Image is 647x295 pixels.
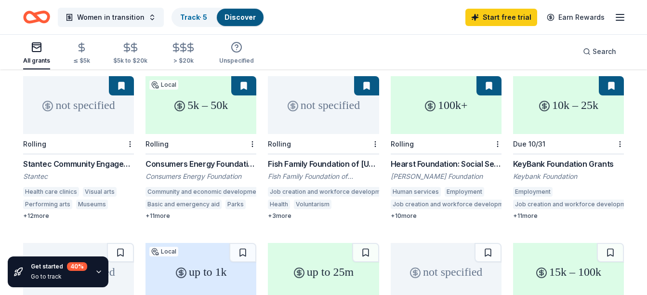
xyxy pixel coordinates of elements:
[73,38,90,69] button: ≤ $5k
[391,212,502,220] div: + 10 more
[145,212,256,220] div: + 11 more
[575,42,624,61] button: Search
[391,187,441,197] div: Human services
[513,158,624,170] div: KeyBank Foundation Grants
[391,200,515,209] div: Job creation and workforce development
[113,38,147,69] button: $5k to $20k
[145,172,256,181] div: Consumers Energy Foundation
[513,212,624,220] div: + 11 more
[31,273,87,281] div: Go to track
[513,140,545,148] div: Due 10/31
[23,158,134,170] div: Stantec Community Engagement Grant
[23,6,50,28] a: Home
[513,76,624,220] a: 10k – 25kDue 10/31KeyBank Foundation GrantsKeybank FoundationEmploymentJob creation and workforce...
[67,262,87,271] div: 40 %
[268,76,379,134] div: not specified
[391,76,502,220] a: 100k+RollingHearst Foundation: Social Service Grant[PERSON_NAME] FoundationHuman servicesEmployme...
[76,200,108,209] div: Museums
[391,76,502,134] div: 100k+
[31,262,87,271] div: Get started
[149,80,178,90] div: Local
[513,187,553,197] div: Employment
[268,172,379,181] div: Fish Family Foundation of [US_STATE]
[149,247,178,256] div: Local
[172,8,264,27] button: Track· 5Discover
[225,200,246,209] div: Parks
[23,57,50,65] div: All grants
[593,46,616,57] span: Search
[391,158,502,170] div: Hearst Foundation: Social Service Grant
[171,38,196,69] button: > $20k
[23,76,134,134] div: not specified
[465,9,537,26] a: Start free trial
[513,172,624,181] div: Keybank Foundation
[224,13,256,21] a: Discover
[145,200,222,209] div: Basic and emergency aid
[77,12,145,23] span: Women in transition
[23,140,46,148] div: Rolling
[268,158,379,170] div: Fish Family Foundation of [US_STATE] Grants
[268,200,290,209] div: Health
[541,9,610,26] a: Earn Rewards
[445,187,484,197] div: Employment
[180,13,207,21] a: Track· 5
[113,57,147,65] div: $5k to $20k
[268,187,392,197] div: Job creation and workforce development
[268,212,379,220] div: + 3 more
[145,187,264,197] div: Community and economic development
[23,212,134,220] div: + 12 more
[391,172,502,181] div: [PERSON_NAME] Foundation
[513,76,624,134] div: 10k – 25k
[171,57,196,65] div: > $20k
[23,38,50,69] button: All grants
[513,200,637,209] div: Job creation and workforce development
[145,76,256,134] div: 5k – 50k
[268,140,291,148] div: Rolling
[23,76,134,220] a: not specifiedRollingStantec Community Engagement GrantStantecHealth care clinicsVisual artsPerfor...
[145,140,169,148] div: Rolling
[145,76,256,220] a: 5k – 50kLocalRollingConsumers Energy Foundation GrantConsumers Energy FoundationCommunity and eco...
[268,76,379,220] a: not specifiedRollingFish Family Foundation of [US_STATE] GrantsFish Family Foundation of [US_STAT...
[23,187,79,197] div: Health care clinics
[58,8,164,27] button: Women in transition
[219,57,254,65] div: Unspecified
[391,140,414,148] div: Rolling
[145,158,256,170] div: Consumers Energy Foundation Grant
[219,38,254,69] button: Unspecified
[23,200,72,209] div: Performing arts
[73,57,90,65] div: ≤ $5k
[294,200,331,209] div: Voluntarism
[23,172,134,181] div: Stantec
[83,187,117,197] div: Visual arts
